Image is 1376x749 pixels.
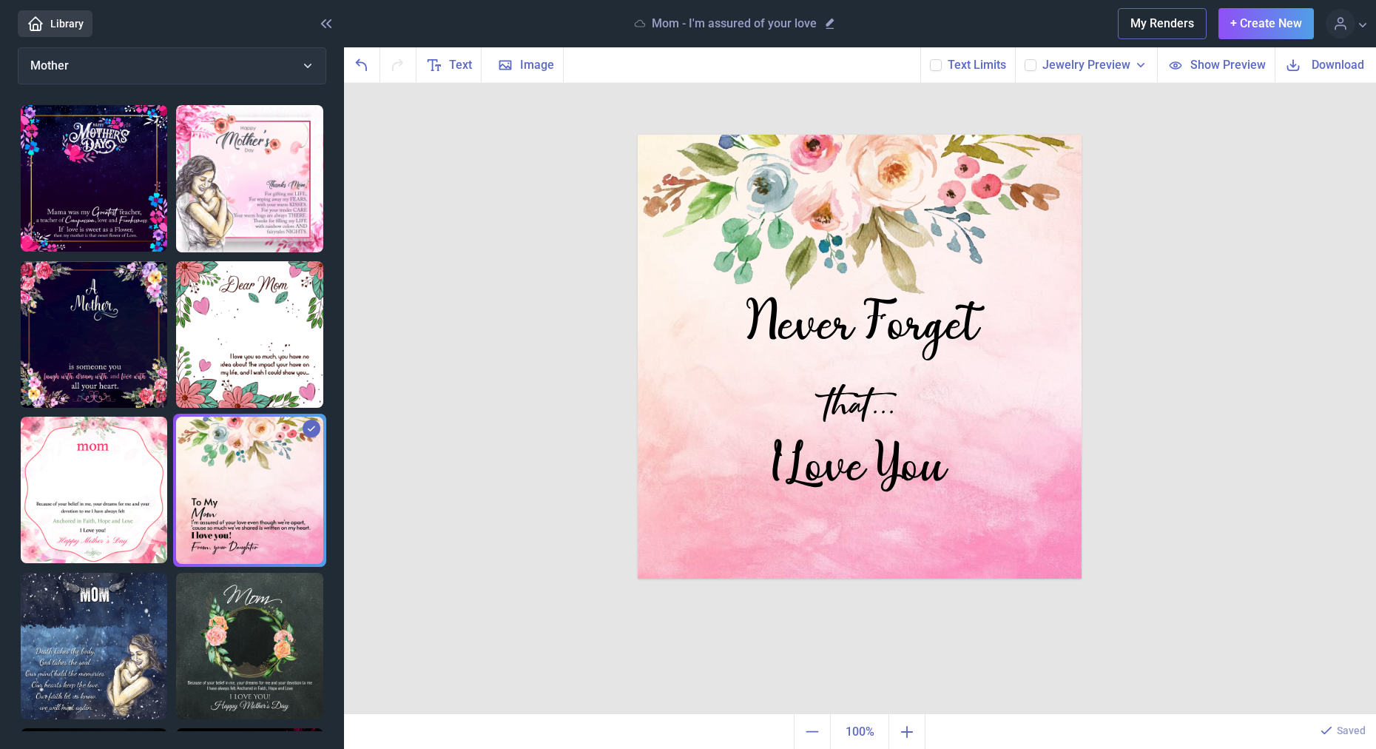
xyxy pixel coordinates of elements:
button: Zoom out [794,714,830,749]
button: + Create New [1218,8,1314,39]
span: Image [520,56,554,74]
span: Text [449,56,472,74]
button: Zoom in [889,714,925,749]
img: Mothers Day [176,573,323,720]
img: Mom - I'm assured of your love [176,417,323,564]
button: Download [1275,47,1376,82]
span: Show Preview [1190,56,1266,73]
p: Mom - I'm assured of your love [652,16,817,31]
div: that... [826,381,1188,426]
button: My Renders [1118,8,1207,39]
button: Jewelry Preview [1042,56,1148,74]
img: Thanks mom, for gifting me life [176,105,323,252]
img: Message Card Mother day [21,417,167,563]
div: Never Forget [684,307,1046,343]
button: Mother [18,47,326,84]
button: Show Preview [1157,47,1275,82]
button: Actual size [830,714,889,749]
span: Mother [30,58,69,73]
div: I Love You [749,449,971,493]
button: Text Limits [948,56,1006,74]
button: Undo [344,47,380,82]
img: Dear Mom I love you so much [176,261,323,409]
img: Mama was my greatest teacher [21,105,167,252]
img: Mother is someone you laugh with [21,261,167,408]
span: Jewelry Preview [1042,56,1130,74]
span: Download [1312,56,1364,73]
span: 100% [834,717,886,747]
button: Text [416,47,482,82]
p: Saved [1337,723,1366,738]
button: Redo [380,47,416,82]
img: We will meet again [21,573,167,719]
img: b007.jpg [638,135,1082,579]
a: Library [18,10,92,37]
button: Image [482,47,564,82]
